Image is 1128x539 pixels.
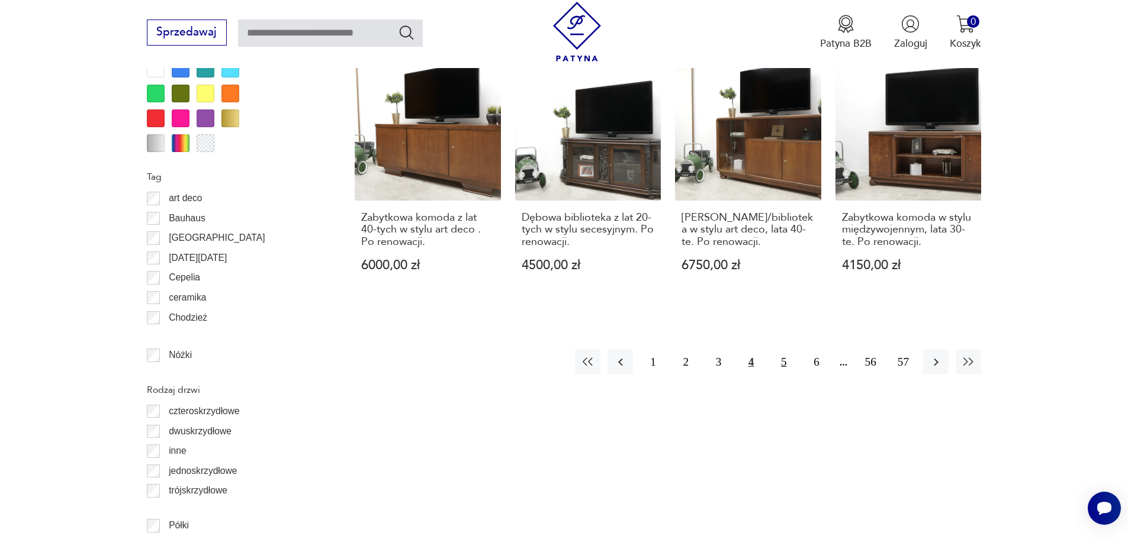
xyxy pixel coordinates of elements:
p: Cepelia [169,270,200,285]
button: 3 [706,349,731,375]
button: Patyna B2B [820,15,872,50]
p: [GEOGRAPHIC_DATA] [169,230,265,246]
h3: Zabytkowa komoda z lat 40-tych w stylu art deco . Po renowacji. [361,212,494,248]
p: 6750,00 zł [682,259,815,272]
button: 6 [804,349,829,375]
p: art deco [169,191,202,206]
button: 1 [640,349,666,375]
p: ceramika [169,290,206,305]
p: 4500,00 zł [522,259,655,272]
p: Ćmielów [169,330,204,345]
p: trójskrzydłowe [169,483,227,498]
a: Zabytkowa komoda z lat 40-tych w stylu art deco . Po renowacji.Zabytkowa komoda z lat 40-tych w s... [355,54,501,299]
button: 57 [891,349,916,375]
button: 4 [738,349,764,375]
p: czteroskrzydłowe [169,404,240,419]
a: Sprzedawaj [147,28,227,38]
iframe: Smartsupp widget button [1088,492,1121,525]
p: Koszyk [950,37,981,50]
img: Ikonka użytkownika [901,15,920,33]
a: Zabytkowa komoda w stylu międzywojennym, lata 30-te. Po renowacji.Zabytkowa komoda w stylu między... [835,54,982,299]
p: jednoskrzydłowe [169,463,237,479]
p: 4150,00 zł [842,259,975,272]
p: [DATE][DATE] [169,250,227,266]
p: Rodzaj drzwi [147,382,321,398]
button: 56 [858,349,883,375]
button: 2 [673,349,699,375]
h3: Zabytkowa komoda w stylu międzywojennym, lata 30-te. Po renowacji. [842,212,975,248]
button: 5 [771,349,796,375]
a: Dębowa biblioteka z lat 20-tych w stylu secesyjnym. Po renowacji.Dębowa biblioteka z lat 20-tych ... [515,54,661,299]
img: Patyna - sklep z meblami i dekoracjami vintage [547,2,607,62]
a: Zabytkowa komoda/biblioteka w stylu art deco, lata 40-te. Po renowacji.[PERSON_NAME]/biblioteka w... [675,54,821,299]
img: Ikona koszyka [956,15,975,33]
img: Ikona medalu [837,15,855,33]
p: Nóżki [169,347,192,363]
button: Szukaj [398,24,415,41]
a: Ikona medaluPatyna B2B [820,15,872,50]
p: Półki [169,518,189,533]
p: Bauhaus [169,211,205,226]
h3: [PERSON_NAME]/biblioteka w stylu art deco, lata 40-te. Po renowacji. [682,212,815,248]
p: inne [169,443,186,459]
button: 0Koszyk [950,15,981,50]
p: Chodzież [169,310,207,325]
p: Zaloguj [894,37,927,50]
p: 6000,00 zł [361,259,494,272]
p: dwuskrzydłowe [169,424,232,439]
button: Zaloguj [894,15,927,50]
p: Tag [147,169,321,185]
button: Sprzedawaj [147,20,227,46]
div: 0 [967,15,979,28]
h3: Dębowa biblioteka z lat 20-tych w stylu secesyjnym. Po renowacji. [522,212,655,248]
p: Patyna B2B [820,37,872,50]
